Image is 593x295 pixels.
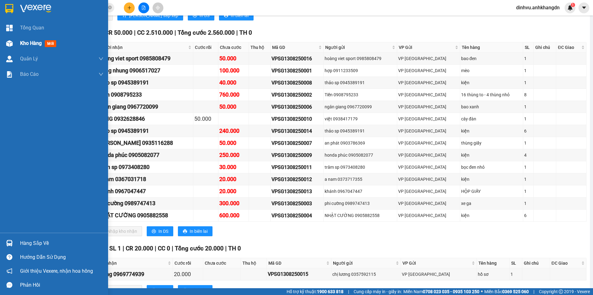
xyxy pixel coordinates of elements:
div: 1 [524,79,532,86]
th: Ghi chú [522,258,550,268]
div: 1 [524,188,532,195]
th: Tên hàng [477,258,510,268]
span: CR 20.000 [126,245,153,252]
div: phi cường 0989747413 [325,200,396,207]
div: Tiền 0908795233 [99,90,192,99]
th: Chưa cước [203,258,241,268]
button: caret-down [578,2,589,13]
td: VP Sài Gòn [397,161,460,173]
span: Giới thiệu Vexere, nhận hoa hồng [20,267,93,275]
div: chị lương 0357592115 [332,271,399,278]
strong: 0708 023 035 - 0935 103 250 [423,289,479,294]
td: VP Sài Gòn [397,113,460,125]
button: aim [153,2,163,13]
div: VPSG1308250013 [271,188,322,195]
div: kiện [461,212,522,219]
span: printer [183,288,187,293]
div: xe ga [461,200,522,207]
div: bao xanh [461,103,522,110]
div: VP [GEOGRAPHIC_DATA] [398,152,459,158]
td: VP Sài Gòn [397,149,460,161]
div: NHẬT CƯỜNG 0905882558 [325,212,396,219]
div: ngân giang 0967720099 [99,102,192,111]
td: VPSG1308250007 [271,137,324,149]
div: kiện [461,176,522,183]
span: Kho hàng [20,40,42,46]
div: thảo sp 0945389191 [99,127,192,135]
div: VPSG1308250001 [271,67,322,75]
span: dinhvu.anhkhangdn [511,4,565,11]
div: VP [GEOGRAPHIC_DATA] [398,176,459,183]
span: CR 50.000 [105,29,132,36]
td: VPSG1308250004 [271,210,324,222]
span: down [99,72,103,77]
span: CC 0 [158,245,170,252]
div: 100.000 [219,66,248,75]
div: Hướng dẫn sử dụng [20,253,103,262]
th: SL [523,42,534,53]
div: 300.000 [219,199,248,208]
button: file-add [138,2,149,13]
div: hoàng viet sport 0985808479 [325,55,396,62]
span: caret-down [581,5,587,11]
div: 30.000 [219,163,248,171]
span: | [348,288,349,295]
div: kiện [461,79,522,86]
div: VPSG1308250015 [268,270,330,278]
div: [PERSON_NAME] 0935116288 [99,139,192,147]
button: sort-ascending[PERSON_NAME] sắp xếp [117,11,183,20]
div: 20.000 [219,175,248,184]
div: VP [GEOGRAPHIC_DATA] [398,55,459,62]
div: VPSG1308250004 [271,212,322,219]
div: thùng giấy [461,140,522,146]
div: hoàng viet sport 0985808479 [99,54,192,63]
span: Tổng cước 2.560.000 [178,29,235,36]
span: 1 [572,3,574,7]
div: VPSG1308250003 [271,200,322,207]
div: NHẬT CƯỜNG 0905882558 [99,211,192,220]
span: question-circle [6,254,12,260]
div: VP [GEOGRAPHIC_DATA] [398,79,459,86]
td: VP Sài Gòn [397,173,460,185]
span: ĐC Giao [552,260,580,267]
div: bọc đen nhỏ [461,164,522,171]
span: Mã GD [268,260,325,267]
div: 1 [524,140,532,146]
td: VPSG1308250015 [267,268,331,280]
span: ⚪️ [481,290,483,293]
div: VPSG1308250010 [271,115,322,123]
span: printer [152,288,156,293]
span: close-circle [108,6,112,9]
div: VP [GEOGRAPHIC_DATA] [398,67,459,74]
div: việt 0938417179 [325,115,396,122]
span: printer [183,229,187,234]
div: VPSG1308250009 [271,151,322,159]
th: Chưa cước [218,42,249,53]
span: | [533,288,534,295]
div: a nam 0367031718 [99,175,192,184]
span: close-circle [108,5,112,11]
span: In biên lai [190,287,208,293]
td: VPSG1308250008 [271,77,324,89]
div: thảo sp 0945389191 [99,78,192,87]
span: down [99,56,103,61]
span: | [134,29,136,36]
div: 50.000 [194,115,217,123]
span: message [6,282,12,288]
div: a nam 0373717355 [325,176,396,183]
span: Người gửi [333,260,394,267]
div: 1 [524,67,532,74]
th: Cước rồi [193,42,218,53]
sup: 1 [571,3,575,7]
td: VP Sài Gòn [397,125,460,137]
span: SL 1 [109,245,121,252]
div: VP [GEOGRAPHIC_DATA] [398,103,459,110]
th: Tên hàng [460,42,524,53]
div: VP [GEOGRAPHIC_DATA] [398,140,459,146]
div: 1 [511,271,521,278]
td: VPSG1308250010 [271,113,324,125]
div: VPSG1308250007 [271,139,322,147]
span: plus [127,6,132,10]
div: 1 [524,55,532,62]
th: SL [510,258,522,268]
